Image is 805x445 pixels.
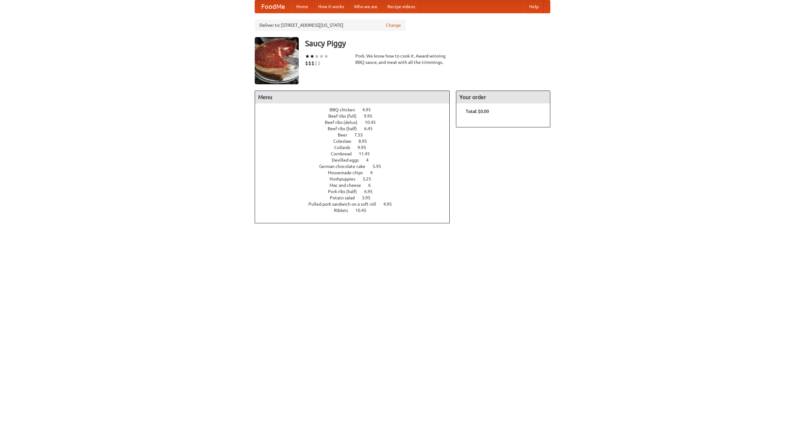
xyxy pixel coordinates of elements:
a: How it works [313,0,349,13]
span: 8.95 [358,139,373,144]
a: Beer 7.55 [338,132,375,137]
span: Housemade chips [328,170,369,175]
span: Beef ribs (delux) [325,120,364,125]
div: Pork. We know how to cook it. Award-winning BBQ sauce, and meat with all the trimmings. [355,53,450,65]
li: ★ [314,53,319,60]
li: $ [314,60,318,67]
li: $ [311,60,314,67]
a: FoodMe [255,0,291,13]
li: $ [305,60,308,67]
span: Pulled pork sandwich on a soft roll [308,202,382,207]
a: Coleslaw 8.95 [333,139,379,144]
a: Cornbread 11.45 [331,151,381,156]
span: Riblets [334,208,354,213]
a: Pulled pork sandwich on a soft roll 4.95 [308,202,403,207]
li: ★ [305,53,310,60]
span: Potato salad [330,195,361,200]
a: Hushpuppies 3.25 [330,176,383,181]
a: Collards 9.95 [334,145,378,150]
span: Devilled eggs [332,158,365,163]
a: Devilled eggs 4 [332,158,380,163]
span: Beef ribs (half) [328,126,363,131]
a: Riblets 10.45 [334,208,378,213]
a: Beef ribs (delux) 10.45 [325,120,387,125]
a: Beef ribs (half) 6.45 [328,126,384,131]
span: 4.95 [362,107,377,112]
a: Potato salad 3.95 [330,195,382,200]
span: 9.95 [358,145,372,150]
span: Mac and cheese [330,183,367,188]
span: Beer [338,132,353,137]
a: Recipe videos [382,0,420,13]
a: BBQ chicken 4.95 [330,107,382,112]
span: 6.95 [364,189,379,194]
span: 10.45 [365,120,382,125]
li: ★ [310,53,314,60]
span: Coleslaw [333,139,358,144]
a: Who we are [349,0,382,13]
span: 10.45 [355,208,373,213]
span: 4 [370,170,379,175]
span: BBQ chicken [330,107,361,112]
span: 3.25 [363,176,377,181]
span: 9.95 [364,114,379,119]
span: 4.95 [383,202,398,207]
span: 6 [368,183,377,188]
div: Deliver to: [STREET_ADDRESS][US_STATE] [255,19,406,31]
span: 4 [366,158,375,163]
img: angular.jpg [255,37,299,84]
a: German chocolate cake 5.95 [319,164,393,169]
span: 6.45 [364,126,379,131]
a: Beef ribs (full) 9.95 [328,114,384,119]
h4: Your order [456,91,550,103]
a: Housemade chips 4 [328,170,384,175]
span: Pork ribs (half) [328,189,363,194]
a: Mac and cheese 6 [330,183,382,188]
span: 7.55 [354,132,369,137]
span: 3.95 [362,195,377,200]
a: Pork ribs (half) 6.95 [328,189,384,194]
span: Collards [334,145,357,150]
li: ★ [319,53,324,60]
span: Beef ribs (full) [328,114,363,119]
span: 11.45 [359,151,376,156]
span: 5.95 [373,164,387,169]
a: Home [291,0,313,13]
span: Cornbread [331,151,358,156]
h3: Saucy Piggy [305,37,550,50]
a: Help [524,0,544,13]
b: Total: $0.00 [466,109,489,114]
span: Hushpuppies [330,176,362,181]
a: Change [386,22,401,28]
h4: Menu [255,91,449,103]
li: $ [318,60,321,67]
li: ★ [324,53,329,60]
li: $ [308,60,311,67]
span: German chocolate cake [319,164,372,169]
